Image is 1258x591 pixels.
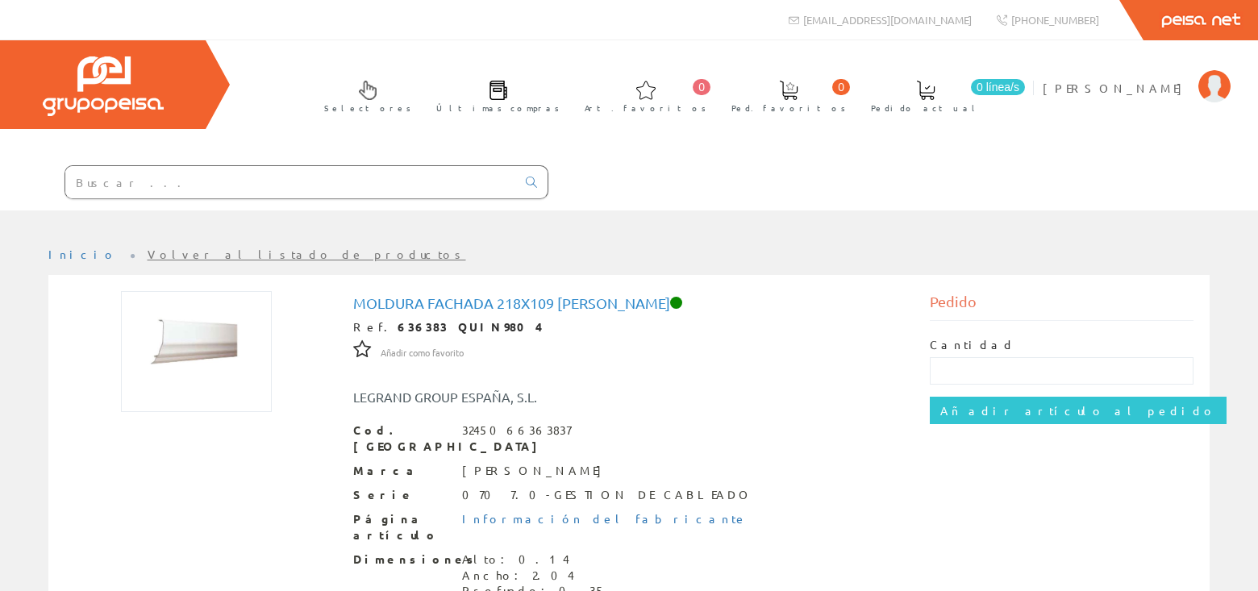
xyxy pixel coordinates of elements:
[930,291,1194,321] div: Pedido
[731,100,846,116] span: Ped. favoritos
[308,67,419,123] a: Selectores
[693,79,710,95] span: 0
[971,79,1025,95] span: 0 línea/s
[420,67,568,123] a: Últimas compras
[462,463,610,479] div: [PERSON_NAME]
[353,511,450,543] span: Página artículo
[65,166,516,198] input: Buscar ...
[381,344,464,359] a: Añadir como favorito
[353,463,450,479] span: Marca
[353,422,450,455] span: Cod. [GEOGRAPHIC_DATA]
[353,295,906,311] h1: Moldura Fachada 218x109 [PERSON_NAME]
[930,337,1015,353] label: Cantidad
[398,319,543,334] strong: 636383 QUIN9804
[462,422,571,439] div: 3245066363837
[930,397,1227,424] input: Añadir artículo al pedido
[462,551,614,568] div: Alto: 0.14
[585,100,706,116] span: Art. favoritos
[148,247,466,261] a: Volver al listado de productos
[324,100,411,116] span: Selectores
[1011,13,1099,27] span: [PHONE_NUMBER]
[462,511,748,526] a: Información del fabricante
[48,247,117,261] a: Inicio
[462,568,614,584] div: Ancho: 2.04
[436,100,560,116] span: Últimas compras
[1043,67,1231,82] a: [PERSON_NAME]
[121,291,272,412] img: Foto artículo Moldura Fachada 218x109 Legrand (187.40053050398x150)
[832,79,850,95] span: 0
[803,13,972,27] span: [EMAIL_ADDRESS][DOMAIN_NAME]
[381,347,464,360] span: Añadir como favorito
[341,388,677,406] div: LEGRAND GROUP ESPAÑA, S.L.
[353,551,450,568] span: Dimensiones
[353,487,450,503] span: Serie
[353,319,906,335] div: Ref.
[462,487,753,503] div: 070 7.0-GESTION DE CABLEADO
[1043,80,1190,96] span: [PERSON_NAME]
[871,100,981,116] span: Pedido actual
[43,56,164,116] img: Grupo Peisa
